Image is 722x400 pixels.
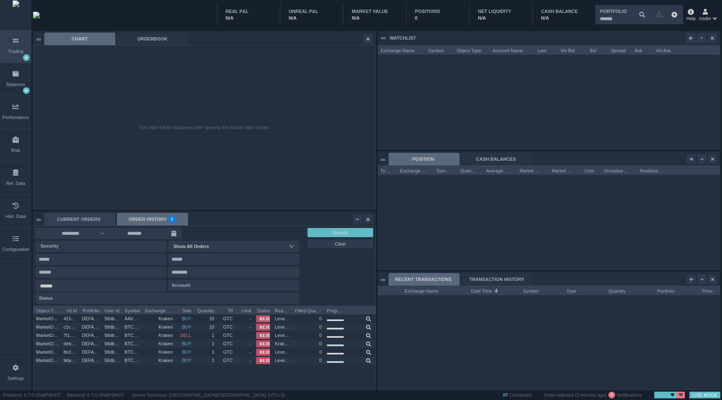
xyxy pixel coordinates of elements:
[381,46,415,54] span: Exchange Name
[64,314,77,324] span: 41558ec0-ee5e-4e29-9a95-9e50f5ecd8be
[158,349,173,354] span: Kraken
[117,33,188,45] div: ORDERBOOK
[2,246,29,253] div: Configuration
[219,322,233,332] span: GTC
[104,322,119,332] span: 58dbd760-6f05-4d0d-ba42-e1780de29c6f
[319,333,322,338] span: 0
[13,0,19,30] img: wyden_logomark.svg
[182,316,191,321] span: BUY
[256,357,285,364] span: REJECTED
[196,306,214,314] span: Quantity
[6,180,25,187] div: Ref. Data
[117,213,188,225] div: ORDER HISTORY
[219,339,233,349] span: GTC
[607,46,626,54] span: Spread
[104,347,119,357] span: 58dbd760-6f05-4d0d-ba42-e1780de29c6f
[275,347,290,357] span: Leverage (0) must be > 1
[600,8,627,15] span: PORTFOLIO
[256,340,285,347] span: REJECTED
[689,391,720,400] span: LIVE MODE
[82,339,99,349] span: DEFAULT
[145,306,173,314] span: Exchange Name
[178,306,191,314] span: Side
[249,324,251,329] span: -
[541,8,587,15] div: CASH BALANCE
[219,331,233,340] span: GTC
[158,333,173,338] span: Kraken
[36,356,58,365] span: MarketOrder
[631,46,643,54] span: Ask
[209,324,214,329] span: 10
[82,347,99,357] span: DEFAULT
[699,15,712,22] span: trader
[289,243,294,249] i: icon: down
[36,339,58,349] span: MarketOrder
[44,213,115,225] div: CURRENT ORDERS
[104,306,119,314] span: User Id
[557,46,575,54] span: Vol Bid
[541,391,645,400] div: Notifications
[275,339,290,349] span: Kraken error response: [EOrder:Insufficient funds]
[226,15,234,20] span: Aggregation is off
[611,392,613,398] span: 6
[390,35,416,42] div: WATCHLIST
[333,229,348,236] span: Search
[212,358,214,363] span: 1
[33,12,40,18] img: wyden_logotype_white.svg
[454,46,481,54] span: Object Type
[275,314,290,324] span: Leverage (0) must be > 1
[256,324,285,331] span: REJECTED
[158,316,173,321] span: Kraken
[478,15,486,20] span: Aggregation is off
[158,341,173,346] span: Kraken
[335,241,346,248] span: Clear
[158,324,173,329] span: Kraken
[104,339,119,349] span: 58dbd760-6f05-4d0d-ba42-e1780de29c6f
[172,281,290,289] div: Account
[319,324,322,329] span: 0
[449,286,492,294] span: Date Time
[104,314,119,324] span: 58dbd760-6f05-4d0d-ba42-e1780de29c6f
[319,316,322,321] span: 0
[520,166,542,174] span: Market Price
[461,153,532,165] div: CASH BALANCES
[400,166,427,174] span: Exchange Name
[533,46,547,54] span: Last
[389,273,460,286] div: RECENT TRANSACTIONS
[275,331,290,340] span: Leverage (0) must be > 1
[275,356,290,365] span: Leverage (0) must be > 1
[182,341,191,346] span: BUY
[64,306,77,314] span: Int Id
[576,392,605,397] span: 14/10/2025 11:27:34
[585,166,594,174] span: Cost
[249,316,251,321] span: -
[180,333,191,338] span: SELL
[125,347,140,357] span: BTCUSD
[212,349,214,354] span: 1
[82,322,99,332] span: DEFAULT
[212,333,214,338] span: 1
[686,8,696,22] div: Help
[125,306,140,314] span: Symbol
[256,332,285,339] span: REJECTED
[415,15,461,22] div: 0
[289,8,335,15] div: UNREAL P&L
[381,166,390,174] span: Type
[389,153,460,165] div: POSITION
[36,306,58,314] span: Object Type
[36,314,58,324] span: MarketOrder
[44,33,115,45] div: CHART
[500,391,534,400] span: Connected
[11,147,20,154] div: Risk
[352,8,398,15] div: MARKET VALUE
[640,166,663,174] span: Realized P&L
[478,8,524,15] div: NET LIQUIDITY
[36,331,58,340] span: MarketOrder
[158,358,173,363] span: Kraken
[352,15,360,20] span: Aggregation is off
[219,347,233,357] span: GTC
[209,316,214,321] span: 10
[104,356,119,365] span: 58dbd760-6f05-4d0d-ba42-e1780de29c6f
[219,314,233,324] span: GTC
[39,294,290,302] div: Status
